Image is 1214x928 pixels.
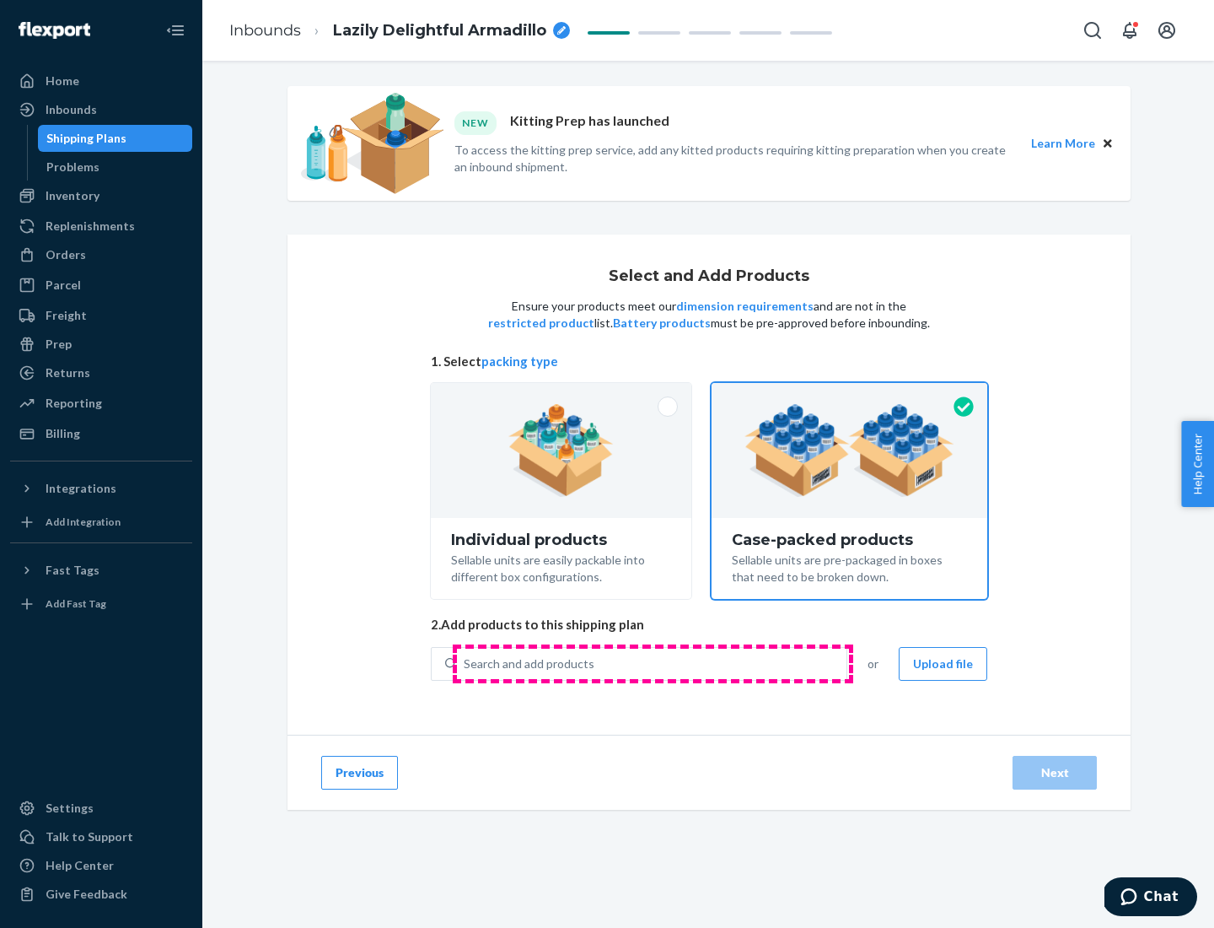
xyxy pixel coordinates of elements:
[46,800,94,817] div: Settings
[10,881,192,908] button: Give Feedback
[451,548,671,585] div: Sellable units are easily packable into different box configurations.
[333,20,546,42] span: Lazily Delightful Armadillo
[10,182,192,209] a: Inventory
[1150,13,1184,47] button: Open account menu
[46,480,116,497] div: Integrations
[10,272,192,299] a: Parcel
[46,886,127,903] div: Give Feedback
[46,159,99,175] div: Problems
[158,13,192,47] button: Close Navigation
[464,656,594,672] div: Search and add products
[10,420,192,447] a: Billing
[46,596,106,611] div: Add Fast Tag
[46,425,80,442] div: Billing
[1076,13,1109,47] button: Open Search Box
[613,315,711,332] button: Battery products
[454,111,497,134] div: NEW
[216,6,583,56] ol: breadcrumbs
[46,336,72,353] div: Prep
[38,154,193,181] a: Problems
[431,616,987,634] span: 2. Add products to this shipping plan
[46,130,126,147] div: Shipping Plans
[488,315,594,332] button: restricted product
[1113,13,1147,47] button: Open notifications
[10,96,192,123] a: Inbounds
[10,509,192,536] a: Add Integration
[10,331,192,358] a: Prep
[732,531,967,548] div: Case-packed products
[10,213,192,240] a: Replenishments
[46,828,133,845] div: Talk to Support
[10,390,192,417] a: Reporting
[46,277,81,294] div: Parcel
[744,404,954,497] img: case-pack.59cecea509d18c883b923b81aeac6d0b.png
[1181,421,1214,507] button: Help Center
[486,298,932,332] p: Ensure your products meet our and are not in the list. must be pre-approved before inbounding.
[46,307,87,324] div: Freight
[1099,134,1117,153] button: Close
[46,246,86,263] div: Orders
[609,268,809,285] h1: Select and Add Products
[431,353,987,370] span: 1. Select
[732,548,967,585] div: Sellable units are pre-packaged in boxes that need to be broken down.
[508,404,614,497] img: individual-pack.facf35554cb0f1810c75b2bd6df2d64e.png
[46,101,97,118] div: Inbounds
[229,21,301,40] a: Inbounds
[46,73,79,89] div: Home
[46,395,102,412] div: Reporting
[46,857,114,874] div: Help Center
[899,647,987,681] button: Upload file
[10,795,192,822] a: Settings
[19,22,90,39] img: Flexport logo
[1031,134,1095,153] button: Learn More
[46,364,90,381] div: Returns
[46,515,121,529] div: Add Integration
[10,557,192,584] button: Fast Tags
[10,241,192,268] a: Orders
[676,298,814,315] button: dimension requirements
[38,125,193,152] a: Shipping Plans
[10,67,192,94] a: Home
[1027,764,1082,781] div: Next
[46,562,99,579] div: Fast Tags
[46,218,135,235] div: Replenishments
[454,142,1016,175] p: To access the kitting prep service, add any kitted products requiring kitting preparation when yo...
[321,756,398,790] button: Previous
[10,591,192,618] a: Add Fast Tag
[868,656,878,672] span: or
[10,359,192,386] a: Returns
[451,531,671,548] div: Individual products
[10,852,192,879] a: Help Center
[10,302,192,329] a: Freight
[10,475,192,502] button: Integrations
[1013,756,1097,790] button: Next
[10,823,192,850] button: Talk to Support
[1104,877,1197,920] iframe: Opens a widget where you can chat to one of our agents
[46,187,99,204] div: Inventory
[510,111,669,134] p: Kitting Prep has launched
[481,353,558,370] button: packing type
